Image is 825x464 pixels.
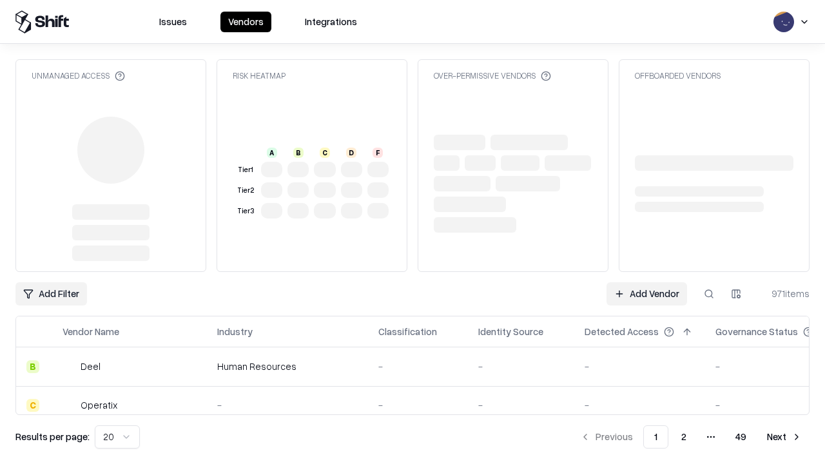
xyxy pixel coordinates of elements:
div: Vendor Name [63,325,119,338]
div: Industry [217,325,253,338]
div: Identity Source [478,325,543,338]
div: C [320,148,330,158]
div: 971 items [758,287,810,300]
div: - [478,360,564,373]
button: Vendors [220,12,271,32]
div: Tier 2 [235,185,256,196]
div: C [26,399,39,412]
div: Operatix [81,398,117,412]
div: B [293,148,304,158]
div: Tier 3 [235,206,256,217]
div: Deel [81,360,101,373]
div: - [585,360,695,373]
button: 1 [643,425,668,449]
div: F [373,148,383,158]
nav: pagination [572,425,810,449]
div: - [478,398,564,412]
div: Risk Heatmap [233,70,286,81]
div: D [346,148,356,158]
img: Deel [63,360,75,373]
button: Issues [151,12,195,32]
div: B [26,360,39,373]
div: Detected Access [585,325,659,338]
div: A [267,148,277,158]
div: Over-Permissive Vendors [434,70,551,81]
button: Next [759,425,810,449]
button: 49 [725,425,757,449]
button: Add Filter [15,282,87,305]
div: - [378,398,458,412]
div: Governance Status [715,325,798,338]
button: Integrations [297,12,365,32]
img: Operatix [63,399,75,412]
a: Add Vendor [607,282,687,305]
div: - [585,398,695,412]
div: Classification [378,325,437,338]
div: - [378,360,458,373]
div: Human Resources [217,360,358,373]
div: Tier 1 [235,164,256,175]
p: Results per page: [15,430,90,443]
div: Offboarded Vendors [635,70,721,81]
div: Unmanaged Access [32,70,125,81]
div: - [217,398,358,412]
button: 2 [671,425,697,449]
